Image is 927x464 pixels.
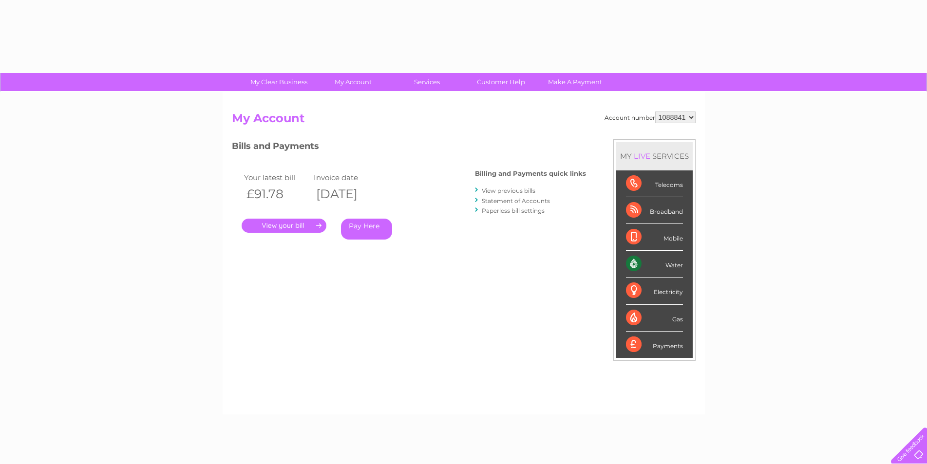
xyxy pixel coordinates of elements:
[232,139,586,156] h3: Bills and Payments
[626,305,683,332] div: Gas
[341,219,392,240] a: Pay Here
[626,224,683,251] div: Mobile
[632,151,652,161] div: LIVE
[242,219,326,233] a: .
[242,184,312,204] th: £91.78
[626,251,683,278] div: Water
[482,197,550,204] a: Statement of Accounts
[626,170,683,197] div: Telecoms
[461,73,541,91] a: Customer Help
[387,73,467,91] a: Services
[626,332,683,358] div: Payments
[311,184,381,204] th: [DATE]
[605,111,696,123] div: Account number
[482,207,545,214] a: Paperless bill settings
[242,171,312,184] td: Your latest bill
[626,197,683,224] div: Broadband
[616,142,693,170] div: MY SERVICES
[232,111,696,130] h2: My Account
[535,73,615,91] a: Make A Payment
[313,73,393,91] a: My Account
[482,187,535,194] a: View previous bills
[311,171,381,184] td: Invoice date
[239,73,319,91] a: My Clear Business
[626,278,683,304] div: Electricity
[475,170,586,177] h4: Billing and Payments quick links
